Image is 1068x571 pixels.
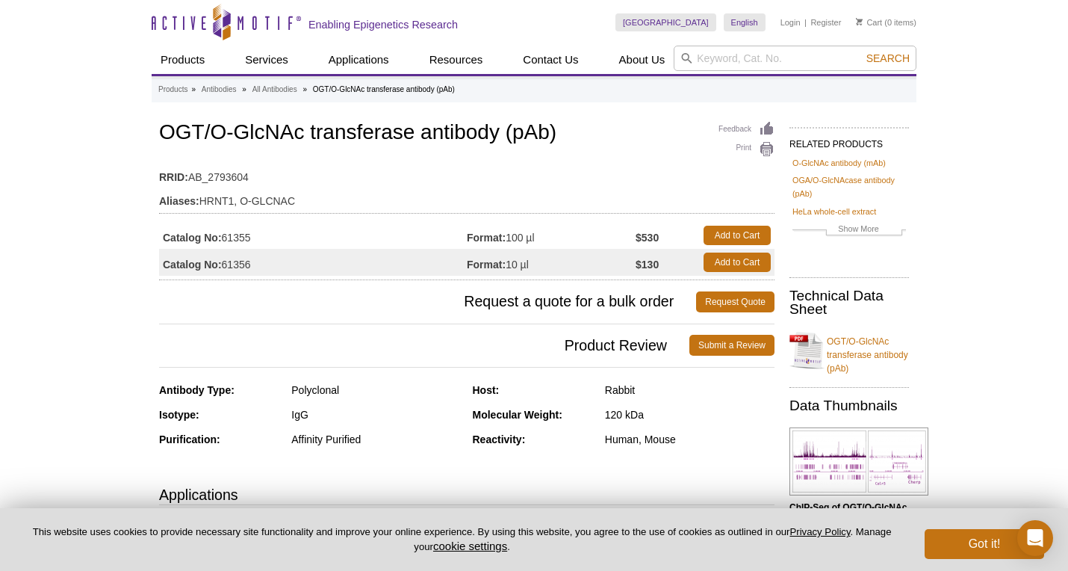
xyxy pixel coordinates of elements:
img: OGT/O-GlcNAc transferase antibody (pAb) tested by ChIP-Seq. [789,428,928,496]
a: Register [810,17,841,28]
p: (Click image to enlarge and see details.) [789,501,909,555]
a: Services [236,46,297,74]
b: ChIP-Seq of OGT/O-GlcNAc transferase pAb. [789,502,907,526]
a: Add to Cart [704,253,771,272]
strong: Antibody Type: [159,384,235,396]
strong: Purification: [159,433,220,445]
td: HRNT1, O-GLCNAC [159,185,774,209]
div: Open Intercom Messenger [1017,520,1053,556]
a: OGA/O-GlcNAcase antibody (pAb) [792,173,906,200]
strong: Reactivity: [473,433,526,445]
strong: Aliases: [159,194,199,208]
strong: Format: [467,231,506,244]
a: O-GlcNAc antibody (mAb) [792,156,886,170]
strong: Catalog No: [163,231,222,244]
a: English [724,13,766,31]
div: Affinity Purified [291,433,461,446]
strong: $530 [636,231,659,244]
strong: $130 [636,258,659,271]
a: Submit a Review [689,335,774,356]
td: 61355 [159,222,467,249]
strong: Host: [473,384,500,396]
span: Search [866,52,910,64]
a: Products [158,83,187,96]
td: 10 µl [467,249,636,276]
li: | [804,13,807,31]
h2: Enabling Epigenetics Research [308,18,458,31]
li: (0 items) [856,13,916,31]
h2: Technical Data Sheet [789,289,909,316]
li: » [302,85,307,93]
a: Print [718,141,774,158]
div: 120 kDa [605,408,774,422]
p: This website uses cookies to provide necessary site functionality and improve your online experie... [24,525,900,554]
a: OGT/O-GlcNAc transferase antibody (pAb) [789,326,909,375]
td: AB_2793604 [159,161,774,185]
span: Product Review [159,335,689,356]
strong: RRID: [159,170,188,184]
h1: OGT/O-GlcNAc transferase antibody (pAb) [159,121,774,146]
strong: Format: [467,258,506,271]
a: Show More [792,222,906,239]
div: Polyclonal [291,383,461,397]
a: Request Quote [696,291,774,312]
div: Rabbit [605,383,774,397]
a: HeLa whole-cell extract [792,205,876,218]
strong: Catalog No: [163,258,222,271]
h3: Applications [159,484,774,506]
h2: RELATED PRODUCTS [789,127,909,154]
a: All Antibodies [252,83,297,96]
button: cookie settings [433,540,507,552]
input: Keyword, Cat. No. [674,46,916,71]
div: IgG [291,408,461,422]
span: Request a quote for a bulk order [159,291,696,312]
div: Human, Mouse [605,433,774,446]
a: [GEOGRAPHIC_DATA] [615,13,716,31]
a: Products [152,46,214,74]
td: 61356 [159,249,467,276]
a: Contact Us [514,46,587,74]
td: 100 µl [467,222,636,249]
strong: Isotype: [159,409,199,421]
strong: Molecular Weight: [473,409,562,421]
a: Feedback [718,121,774,138]
a: Resources [420,46,492,74]
a: Antibodies [202,83,237,96]
a: Applications [320,46,398,74]
h2: Data Thumbnails [789,399,909,413]
li: » [191,85,196,93]
a: Add to Cart [704,226,771,245]
a: About Us [610,46,674,74]
button: Got it! [925,529,1044,559]
li: OGT/O-GlcNAc transferase antibody (pAb) [313,85,455,93]
img: Your Cart [856,18,863,25]
a: Cart [856,17,882,28]
a: Login [780,17,801,28]
a: Privacy Policy [789,526,850,537]
button: Search [862,52,914,65]
li: » [242,85,246,93]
